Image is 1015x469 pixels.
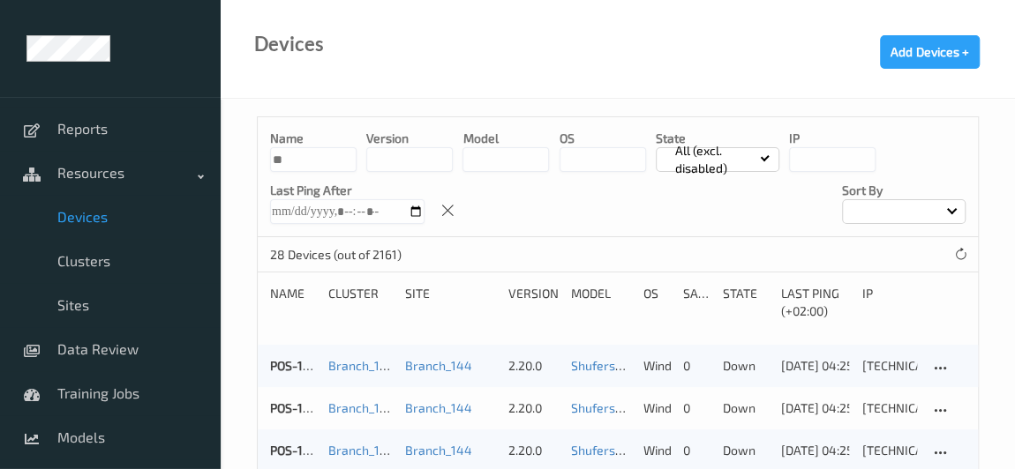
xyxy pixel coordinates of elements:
div: Model [571,285,630,320]
p: model [462,130,549,147]
div: 0 [683,442,710,459]
a: Branch_144 [328,443,395,458]
div: Devices [254,35,324,53]
p: Name [270,130,357,147]
p: down [723,442,769,459]
div: 2.20.0 [508,442,559,459]
div: Site [404,285,496,320]
a: POS-144-42-SCO [270,400,366,415]
p: windows [643,442,671,459]
p: State [656,130,779,147]
div: 0 [683,357,710,375]
div: 2.20.0 [508,357,559,375]
p: 28 Devices (out of 2161) [270,246,402,264]
div: Name [270,285,316,320]
p: down [723,357,769,375]
p: Sort by [842,182,966,199]
a: Branch_144 [404,400,471,415]
div: Last Ping (+02:00) [781,285,850,320]
p: version [366,130,453,147]
button: Add Devices + [880,35,980,69]
div: OS [643,285,671,320]
div: [DATE] 04:25:39 [781,399,850,417]
div: 2.20.0 [508,399,559,417]
div: ip [861,285,916,320]
p: OS [560,130,646,147]
div: [DATE] 04:25:48 [781,357,850,375]
div: Samples [683,285,710,320]
p: Last Ping After [270,182,425,199]
div: [DATE] 04:25:23 [781,442,850,459]
a: POS-144-43-SCO [270,443,366,458]
div: Cluster [328,285,393,320]
p: IP [789,130,876,147]
p: down [723,399,769,417]
div: [TECHNICAL_ID] [861,399,916,417]
p: All (excl. disabled) [669,142,761,177]
div: version [508,285,559,320]
p: windows [643,357,671,375]
a: Branch_144 [328,358,395,373]
div: State [723,285,769,320]
a: Branch_144 [328,400,395,415]
p: windows [643,399,671,417]
div: 0 [683,399,710,417]
a: Branch_144 [404,443,471,458]
div: [TECHNICAL_ID] [861,442,916,459]
div: [TECHNICAL_ID] [861,357,916,375]
a: POS-144-41-SCO [270,358,365,373]
a: Branch_144 [404,358,471,373]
